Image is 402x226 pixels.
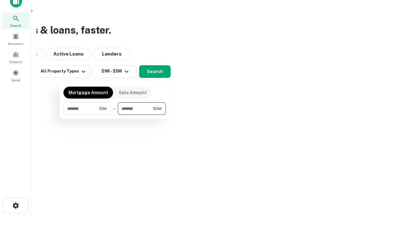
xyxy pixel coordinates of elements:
[99,106,106,111] span: $1M
[371,156,402,186] iframe: Chat Widget
[119,89,147,96] p: Sale Amount
[113,102,115,115] div: -
[153,106,161,111] span: $5M
[68,89,108,96] p: Mortgage Amount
